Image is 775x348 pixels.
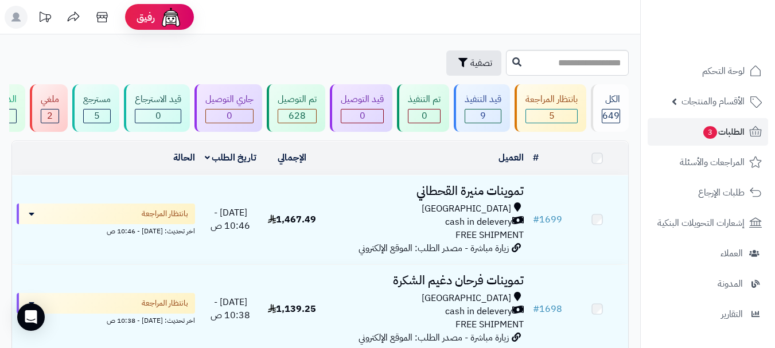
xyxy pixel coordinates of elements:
span: المراجعات والأسئلة [680,154,745,170]
div: قيد التنفيذ [465,93,501,106]
span: تصفية [470,56,492,70]
div: 2 [41,110,59,123]
a: المراجعات والأسئلة [648,148,768,176]
span: رفيق [137,10,155,24]
span: 5 [94,109,100,123]
a: قيد التوصيل 0 [328,84,395,132]
div: جاري التوصيل [205,93,254,106]
span: 1,467.49 [268,213,316,226]
a: لوحة التحكم [648,57,768,85]
span: [DATE] - 10:46 ص [211,206,250,233]
div: مسترجع [83,93,111,106]
span: 0 [227,109,232,123]
span: 0 [422,109,427,123]
span: FREE SHIPMENT [455,228,524,242]
span: الطلبات [702,124,745,140]
div: قيد التوصيل [341,93,384,106]
a: تاريخ الطلب [205,151,257,165]
div: 5 [526,110,577,123]
span: زيارة مباشرة - مصدر الطلب: الموقع الإلكتروني [359,331,509,345]
a: المدونة [648,270,768,298]
a: ملغي 2 [28,84,70,132]
span: FREE SHIPMENT [455,318,524,331]
a: الحالة [173,151,195,165]
div: ملغي [41,93,59,106]
div: تم التنفيذ [408,93,441,106]
h3: تموينات فرحان دغيم الشكرة [328,274,524,287]
div: اخر تحديث: [DATE] - 10:38 ص [17,314,195,326]
a: تم التوصيل 628 [264,84,328,132]
a: الطلبات3 [648,118,768,146]
a: مسترجع 5 [70,84,122,132]
span: 5 [549,109,555,123]
h3: تموينات منيرة القحطاني [328,185,524,198]
a: جاري التوصيل 0 [192,84,264,132]
span: # [533,302,539,316]
div: 0 [341,110,383,123]
span: 628 [289,109,306,123]
span: 0 [155,109,161,123]
span: العملاء [721,245,743,261]
span: # [533,213,539,226]
div: الكل [602,93,620,106]
div: 5 [84,110,110,123]
span: 9 [480,109,486,123]
a: قيد التنفيذ 9 [451,84,512,132]
span: بانتظار المراجعة [142,298,188,309]
div: 0 [408,110,440,123]
span: [GEOGRAPHIC_DATA] [422,292,511,305]
a: #1698 [533,302,562,316]
a: العملاء [648,240,768,267]
a: بانتظار المراجعة 5 [512,84,589,132]
img: ai-face.png [159,6,182,29]
span: زيارة مباشرة - مصدر الطلب: الموقع الإلكتروني [359,241,509,255]
a: طلبات الإرجاع [648,179,768,206]
span: cash in delevery [445,305,512,318]
a: التقارير [648,300,768,328]
div: 0 [135,110,181,123]
span: إشعارات التحويلات البنكية [657,215,745,231]
span: التقارير [721,306,743,322]
span: 3 [703,126,717,139]
span: 0 [360,109,365,123]
a: # [533,151,539,165]
a: تم التنفيذ 0 [395,84,451,132]
div: بانتظار المراجعة [525,93,578,106]
span: 2 [47,109,53,123]
span: [GEOGRAPHIC_DATA] [422,202,511,216]
span: المدونة [718,276,743,292]
span: بانتظار المراجعة [142,208,188,220]
span: [DATE] - 10:38 ص [211,295,250,322]
a: الإجمالي [278,151,306,165]
span: الأقسام والمنتجات [681,93,745,110]
img: logo-2.png [697,32,764,56]
div: تم التوصيل [278,93,317,106]
button: تصفية [446,50,501,76]
div: 0 [206,110,253,123]
div: اخر تحديث: [DATE] - 10:46 ص [17,224,195,236]
div: 628 [278,110,316,123]
div: قيد الاسترجاع [135,93,181,106]
span: لوحة التحكم [702,63,745,79]
a: #1699 [533,213,562,226]
a: العميل [499,151,524,165]
a: إشعارات التحويلات البنكية [648,209,768,237]
a: الكل649 [589,84,631,132]
a: قيد الاسترجاع 0 [122,84,192,132]
a: تحديثات المنصة [30,6,59,32]
div: Open Intercom Messenger [17,303,45,331]
span: طلبات الإرجاع [698,185,745,201]
div: 9 [465,110,501,123]
span: 1,139.25 [268,302,316,316]
span: cash in delevery [445,216,512,229]
span: 649 [602,109,620,123]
